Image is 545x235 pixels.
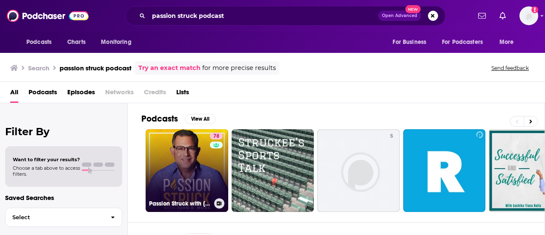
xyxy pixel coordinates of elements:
a: 5 [317,129,400,212]
button: open menu [436,34,495,50]
button: Show profile menu [519,6,538,25]
span: Networks [105,85,134,103]
span: Logged in as lilifeinberg [519,6,538,25]
span: Credits [144,85,166,103]
button: open menu [95,34,142,50]
a: 78 [210,133,223,139]
img: User Profile [519,6,538,25]
a: Charts [62,34,91,50]
h3: passion struck podcast [60,64,132,72]
span: New [405,5,421,13]
input: Search podcasts, credits, & more... [149,9,378,23]
button: View All [185,114,215,124]
span: Monitoring [101,36,131,48]
span: For Business [393,36,426,48]
div: Search podcasts, credits, & more... [125,6,445,26]
h3: Search [28,64,49,72]
a: Episodes [67,85,95,103]
span: Podcasts [26,36,52,48]
a: PodcastsView All [141,113,215,124]
span: for more precise results [202,63,276,73]
a: Lists [176,85,189,103]
svg: Add a profile image [531,6,538,13]
span: More [499,36,514,48]
span: Open Advanced [382,14,417,18]
a: 78Passion Struck with [PERSON_NAME] [146,129,228,212]
button: open menu [20,34,63,50]
img: Podchaser - Follow, Share and Rate Podcasts [7,8,89,24]
a: Show notifications dropdown [475,9,489,23]
button: Open AdvancedNew [378,11,421,21]
a: 5 [387,133,396,139]
span: Select [6,215,104,220]
a: Podcasts [29,85,57,103]
a: Try an exact match [138,63,201,73]
span: For Podcasters [442,36,483,48]
span: Charts [67,36,86,48]
span: 78 [213,132,219,141]
button: Select [5,208,122,227]
a: All [10,85,18,103]
span: Want to filter your results? [13,157,80,162]
span: 5 [390,132,393,141]
h2: Filter By [5,125,122,138]
h3: Passion Struck with [PERSON_NAME] [149,200,211,207]
p: Saved Searches [5,194,122,202]
button: open menu [493,34,525,50]
a: Show notifications dropdown [496,9,509,23]
h2: Podcasts [141,113,178,124]
button: Send feedback [489,64,531,72]
button: open menu [387,34,437,50]
span: Choose a tab above to access filters. [13,165,80,177]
